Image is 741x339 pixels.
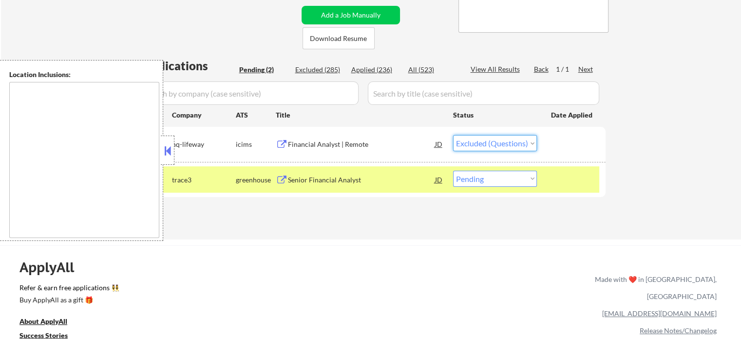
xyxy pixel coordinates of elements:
[602,309,717,318] a: [EMAIL_ADDRESS][DOMAIN_NAME]
[288,140,435,149] div: Financial Analyst | Remote
[551,110,594,120] div: Date Applied
[578,64,594,74] div: Next
[9,70,159,80] div: Location Inclusions:
[172,140,236,149] div: hq-lifeway
[408,65,457,75] div: All (523)
[640,326,717,335] a: Release Notes/Changelog
[351,65,400,75] div: Applied (236)
[236,175,276,185] div: greenhouse
[434,171,444,188] div: JD
[276,110,444,120] div: Title
[19,284,391,295] a: Refer & earn free applications 👯‍♀️
[19,316,81,328] a: About ApplyAll
[172,175,236,185] div: trace3
[534,64,550,74] div: Back
[236,140,276,149] div: icims
[19,259,85,276] div: ApplyAll
[239,65,288,75] div: Pending (2)
[302,6,400,24] button: Add a Job Manually
[453,106,537,123] div: Status
[303,27,375,49] button: Download Resume
[288,175,435,185] div: Senior Financial Analyst
[139,60,236,72] div: Applications
[19,317,67,325] u: About ApplyAll
[471,64,523,74] div: View All Results
[236,110,276,120] div: ATS
[19,295,117,307] a: Buy ApplyAll as a gift 🎁
[139,81,359,105] input: Search by company (case sensitive)
[591,271,717,305] div: Made with ❤️ in [GEOGRAPHIC_DATA], [GEOGRAPHIC_DATA]
[172,110,236,120] div: Company
[368,81,599,105] input: Search by title (case sensitive)
[295,65,344,75] div: Excluded (285)
[19,297,117,303] div: Buy ApplyAll as a gift 🎁
[434,135,444,153] div: JD
[556,64,578,74] div: 1 / 1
